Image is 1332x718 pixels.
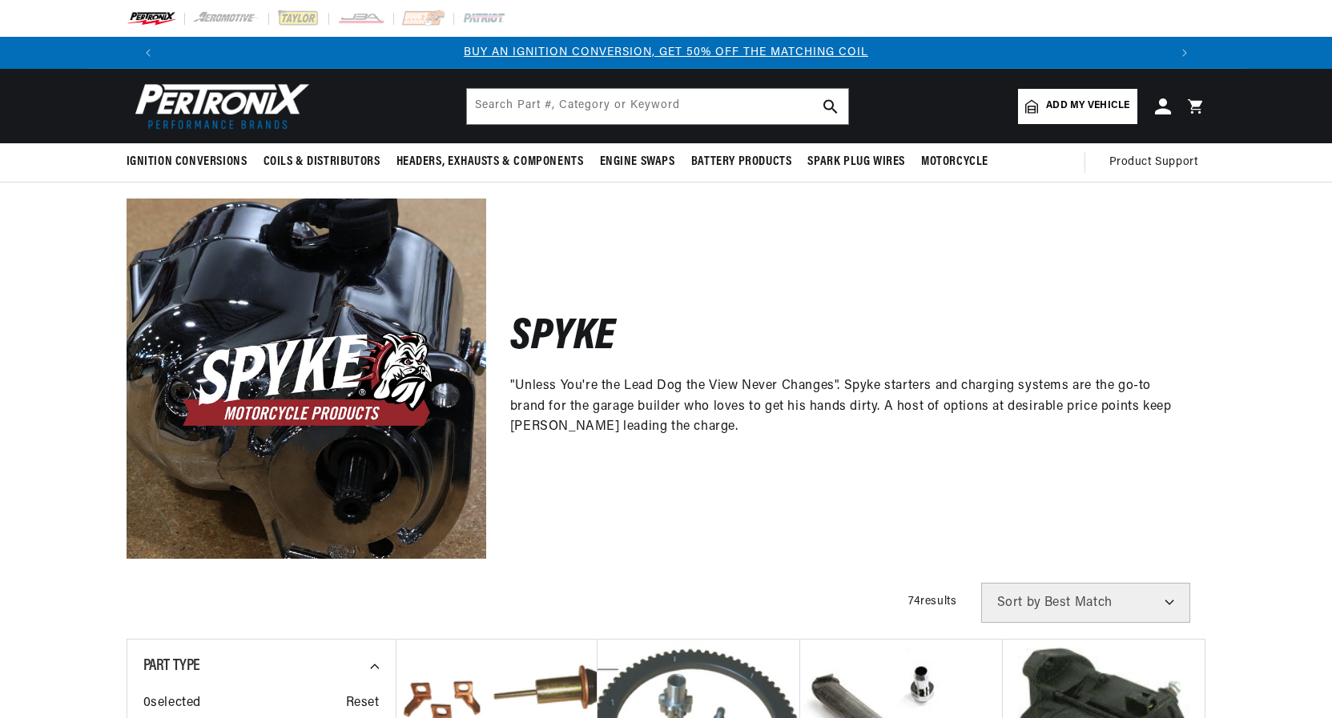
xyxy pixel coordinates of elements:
span: Product Support [1109,154,1198,171]
summary: Spark Plug Wires [799,143,913,181]
summary: Motorcycle [913,143,996,181]
div: 1 of 3 [164,44,1169,62]
a: BUY AN IGNITION CONVERSION, GET 50% OFF THE MATCHING COIL [464,46,868,58]
div: Announcement [164,44,1169,62]
button: Translation missing: en.sections.announcements.previous_announcement [132,37,164,69]
summary: Headers, Exhausts & Components [388,143,592,181]
p: "Unless You're the Lead Dog the View Never Changes". Spyke starters and charging systems are the ... [510,376,1182,438]
span: Engine Swaps [600,154,675,170]
img: Spyke [127,199,486,558]
h2: Spyke [510,319,616,357]
input: Search Part #, Category or Keyword [467,89,848,124]
button: Translation missing: en.sections.announcements.next_announcement [1169,37,1201,69]
summary: Engine Swaps [592,143,683,181]
span: 74 results [908,596,956,608]
span: Coils & Distributors [264,154,380,170]
span: Spark Plug Wires [807,154,905,170]
summary: Product Support [1109,143,1206,182]
span: 0 selected [143,693,201,714]
a: Add my vehicle [1018,89,1137,124]
span: Reset [346,693,380,714]
span: Battery Products [691,154,792,170]
select: Sort by [981,583,1190,623]
span: Sort by [997,596,1041,609]
slideshow-component: Translation missing: en.sections.announcements.announcement_bar [87,37,1246,69]
span: Motorcycle [921,154,988,170]
span: Add my vehicle [1046,98,1129,114]
img: Pertronix [127,78,311,134]
button: search button [813,89,848,124]
summary: Ignition Conversions [127,143,256,181]
span: Ignition Conversions [127,154,247,170]
span: Headers, Exhausts & Components [396,154,584,170]
summary: Battery Products [683,143,800,181]
span: Part Type [143,658,200,674]
summary: Coils & Distributors [256,143,388,181]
